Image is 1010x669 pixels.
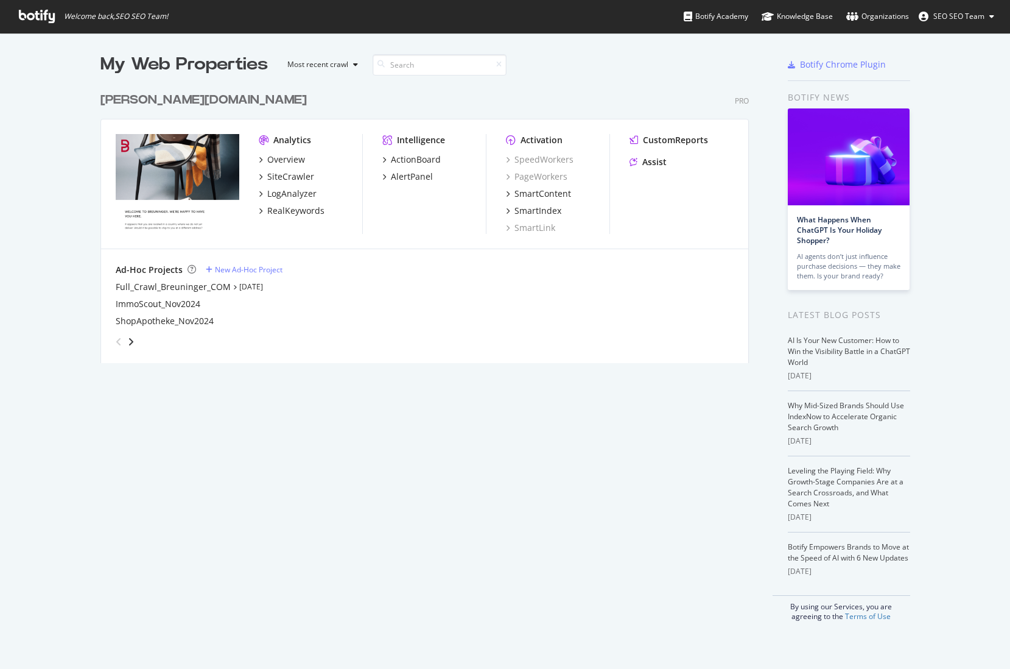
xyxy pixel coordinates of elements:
[629,156,667,168] a: Assist
[391,154,441,166] div: ActionBoard
[788,91,910,104] div: Botify news
[506,205,561,217] a: SmartIndex
[788,335,910,367] a: AI Is Your New Customer: How to Win the Visibility Battle in a ChatGPT World
[239,281,263,292] a: [DATE]
[116,298,200,310] a: ImmoScout_Nov2024
[100,77,759,363] div: grid
[788,400,904,433] a: Why Mid-Sized Brands Should Use IndexNow to Accelerate Organic Search Growth
[206,264,282,275] a: New Ad-Hoc Project
[642,156,667,168] div: Assist
[64,12,168,21] span: Welcome back, SEO SEO Team !
[116,281,231,293] a: Full_Crawl_Breuninger_COM
[382,154,441,166] a: ActionBoard
[382,171,433,183] a: AlertPanel
[800,58,886,71] div: Botify Chrome Plugin
[259,154,305,166] a: Overview
[773,595,910,621] div: By using our Services, you are agreeing to the
[278,55,363,74] button: Most recent crawl
[116,315,214,327] a: ShopApotheke_Nov2024
[127,336,135,348] div: angle-right
[215,264,282,275] div: New Ad-Hoc Project
[788,370,910,381] div: [DATE]
[797,214,882,246] a: What Happens When ChatGPT Is Your Holiday Shopper?
[506,154,573,166] a: SpeedWorkers
[629,134,708,146] a: CustomReports
[391,171,433,183] div: AlertPanel
[762,10,833,23] div: Knowledge Base
[506,188,571,200] a: SmartContent
[267,205,324,217] div: RealKeywords
[259,171,314,183] a: SiteCrawler
[788,436,910,447] div: [DATE]
[267,188,317,200] div: LogAnalyzer
[514,205,561,217] div: SmartIndex
[514,188,571,200] div: SmartContent
[735,96,749,106] div: Pro
[287,61,348,68] div: Most recent crawl
[684,10,748,23] div: Botify Academy
[846,10,909,23] div: Organizations
[506,171,567,183] a: PageWorkers
[111,332,127,352] div: angle-left
[788,566,910,577] div: [DATE]
[788,512,910,523] div: [DATE]
[788,108,910,205] img: What Happens When ChatGPT Is Your Holiday Shopper?
[116,264,183,276] div: Ad-Hoc Projects
[788,58,886,71] a: Botify Chrome Plugin
[116,134,239,233] img: breuninger.com
[259,205,324,217] a: RealKeywords
[933,11,984,21] span: SEO SEO Team
[373,54,507,76] input: Search
[643,134,708,146] div: CustomReports
[788,308,910,322] div: Latest Blog Posts
[273,134,311,146] div: Analytics
[397,134,445,146] div: Intelligence
[100,91,307,109] div: [PERSON_NAME][DOMAIN_NAME]
[521,134,563,146] div: Activation
[797,252,900,281] div: AI agents don’t just influence purchase decisions — they make them. Is your brand ready?
[909,7,1004,26] button: SEO SEO Team
[788,465,903,509] a: Leveling the Playing Field: Why Growth-Stage Companies Are at a Search Crossroads, and What Comes...
[506,222,555,234] a: SmartLink
[267,154,305,166] div: Overview
[845,611,891,621] a: Terms of Use
[259,188,317,200] a: LogAnalyzer
[100,52,268,77] div: My Web Properties
[788,542,909,563] a: Botify Empowers Brands to Move at the Speed of AI with 6 New Updates
[267,171,314,183] div: SiteCrawler
[100,91,312,109] a: [PERSON_NAME][DOMAIN_NAME]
